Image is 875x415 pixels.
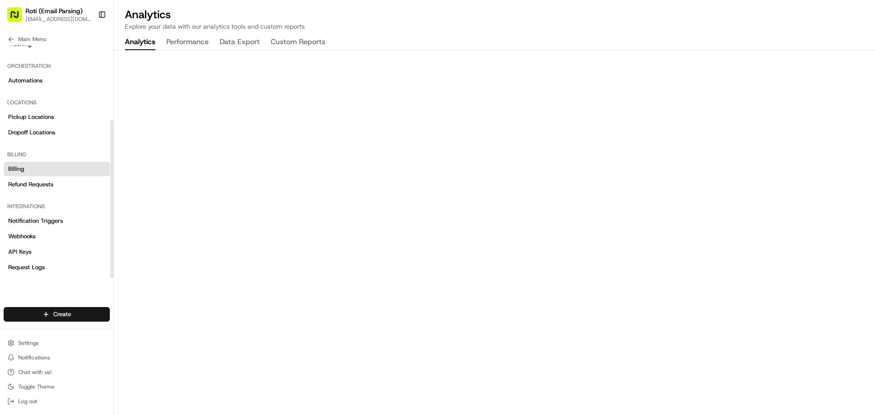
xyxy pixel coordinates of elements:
[18,132,70,141] span: Knowledge Base
[86,132,146,141] span: API Documentation
[4,366,110,379] button: Chat with us!
[125,35,155,50] button: Analytics
[4,337,110,349] button: Settings
[4,199,110,214] div: Integrations
[4,351,110,364] button: Notifications
[18,339,39,347] span: Settings
[125,7,864,22] h2: Analytics
[4,177,110,192] a: Refund Requests
[4,125,110,140] a: Dropoff Locations
[5,128,73,145] a: 📗Knowledge Base
[271,35,325,50] button: Custom Reports
[26,6,82,15] button: Roti (Email Parsing)
[8,128,55,137] span: Dropoff Locations
[4,95,110,110] div: Locations
[8,180,53,189] span: Refund Requests
[8,77,42,85] span: Automations
[18,383,55,390] span: Toggle Theme
[4,214,110,228] a: Notification Triggers
[4,59,110,73] div: Orchestration
[18,36,46,43] span: Main Menu
[4,395,110,408] button: Log out
[18,369,51,376] span: Chat with us!
[8,263,45,272] span: Request Logs
[64,154,110,161] a: Powered byPylon
[4,162,110,176] a: Billing
[73,128,150,145] a: 💻API Documentation
[8,248,31,256] span: API Keys
[8,165,24,173] span: Billing
[155,90,166,101] button: Start new chat
[18,398,37,405] span: Log out
[4,147,110,162] div: Billing
[4,260,110,275] a: Request Logs
[4,380,110,393] button: Toggle Theme
[53,310,71,318] span: Create
[4,307,110,322] button: Create
[4,73,110,88] a: Automations
[4,245,110,259] a: API Keys
[220,35,260,50] button: Data Export
[4,4,94,26] button: Roti (Email Parsing)[EMAIL_ADDRESS][DOMAIN_NAME]
[18,354,50,361] span: Notifications
[125,22,864,31] p: Explore your data with our analytics tools and custom reports
[77,133,84,140] div: 💻
[8,217,63,225] span: Notification Triggers
[4,110,110,124] a: Pickup Locations
[4,229,110,244] a: Webhooks
[166,35,209,50] button: Performance
[9,133,16,140] div: 📗
[4,33,110,46] button: Main Menu
[114,51,875,415] iframe: Analytics
[8,113,54,121] span: Pickup Locations
[91,154,110,161] span: Pylon
[26,15,91,23] button: [EMAIL_ADDRESS][DOMAIN_NAME]
[8,232,36,241] span: Webhooks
